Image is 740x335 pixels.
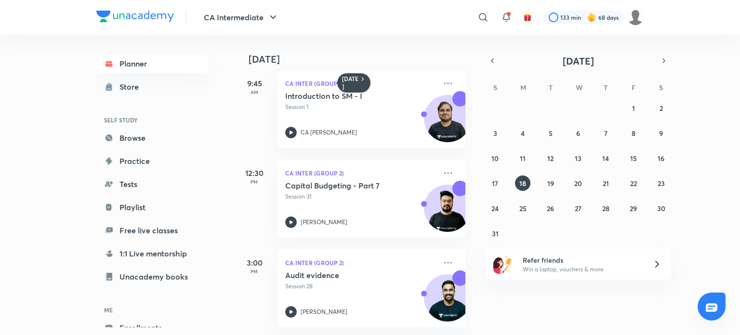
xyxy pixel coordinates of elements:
[235,268,274,274] p: PM
[235,257,274,268] h5: 3:00
[285,282,436,291] p: Session 28
[492,229,499,238] abbr: August 31, 2025
[523,255,641,265] h6: Refer friends
[543,125,558,141] button: August 5, 2025
[493,255,513,274] img: referral
[543,150,558,166] button: August 12, 2025
[488,150,503,166] button: August 10, 2025
[301,128,357,137] p: CA [PERSON_NAME]
[96,302,208,318] h6: ME
[653,125,669,141] button: August 9, 2025
[658,179,665,188] abbr: August 23, 2025
[424,100,471,147] img: Avatar
[543,175,558,191] button: August 19, 2025
[574,179,582,188] abbr: August 20, 2025
[658,154,664,163] abbr: August 16, 2025
[515,201,530,216] button: August 25, 2025
[653,201,669,216] button: August 30, 2025
[96,11,174,22] img: Company Logo
[626,100,641,116] button: August 1, 2025
[570,201,586,216] button: August 27, 2025
[488,201,503,216] button: August 24, 2025
[285,257,436,268] p: CA Inter (Group 2)
[632,129,635,138] abbr: August 8, 2025
[96,244,208,263] a: 1:1 Live mentorship
[285,91,405,101] h5: Introduction to SM - I
[249,54,475,65] h4: [DATE]
[653,100,669,116] button: August 2, 2025
[96,198,208,217] a: Playlist
[563,54,594,67] span: [DATE]
[598,201,613,216] button: August 28, 2025
[235,167,274,179] h5: 12:30
[549,129,553,138] abbr: August 5, 2025
[632,83,635,92] abbr: Friday
[602,154,609,163] abbr: August 14, 2025
[626,175,641,191] button: August 22, 2025
[549,83,553,92] abbr: Tuesday
[598,125,613,141] button: August 7, 2025
[424,280,471,326] img: Avatar
[493,129,497,138] abbr: August 3, 2025
[285,78,436,89] p: CA Inter (Group 2)
[424,190,471,236] img: Avatar
[626,201,641,216] button: August 29, 2025
[570,150,586,166] button: August 13, 2025
[570,175,586,191] button: August 20, 2025
[523,265,641,274] p: Win a laptop, vouchers & more
[626,125,641,141] button: August 8, 2025
[96,151,208,171] a: Practice
[576,83,582,92] abbr: Wednesday
[659,83,663,92] abbr: Saturday
[491,204,499,213] abbr: August 24, 2025
[660,104,663,113] abbr: August 2, 2025
[602,204,609,213] abbr: August 28, 2025
[285,103,436,111] p: Session 1
[626,150,641,166] button: August 15, 2025
[543,201,558,216] button: August 26, 2025
[521,129,525,138] abbr: August 4, 2025
[630,204,637,213] abbr: August 29, 2025
[659,129,663,138] abbr: August 9, 2025
[657,204,665,213] abbr: August 30, 2025
[301,218,347,227] p: [PERSON_NAME]
[587,13,596,22] img: streak
[520,10,535,25] button: avatar
[603,179,609,188] abbr: August 21, 2025
[570,125,586,141] button: August 6, 2025
[488,125,503,141] button: August 3, 2025
[342,75,359,91] h6: [DATE]
[488,175,503,191] button: August 17, 2025
[630,179,637,188] abbr: August 22, 2025
[547,179,554,188] abbr: August 19, 2025
[96,77,208,96] a: Store
[547,204,554,213] abbr: August 26, 2025
[96,112,208,128] h6: SELF STUDY
[235,78,274,89] h5: 9:45
[96,267,208,286] a: Unacademy books
[301,308,347,316] p: [PERSON_NAME]
[285,181,405,190] h5: Capital Budgeting - Part 7
[575,204,581,213] abbr: August 27, 2025
[119,81,145,93] div: Store
[547,154,554,163] abbr: August 12, 2025
[519,204,527,213] abbr: August 25, 2025
[575,154,581,163] abbr: August 13, 2025
[515,150,530,166] button: August 11, 2025
[520,154,526,163] abbr: August 11, 2025
[492,179,498,188] abbr: August 17, 2025
[285,270,405,280] h5: Audit evidence
[515,125,530,141] button: August 4, 2025
[653,150,669,166] button: August 16, 2025
[235,179,274,185] p: PM
[604,129,608,138] abbr: August 7, 2025
[520,83,526,92] abbr: Monday
[96,128,208,147] a: Browse
[627,9,644,26] img: dhanak
[493,83,497,92] abbr: Sunday
[519,179,526,188] abbr: August 18, 2025
[96,54,208,73] a: Planner
[653,175,669,191] button: August 23, 2025
[198,8,285,27] button: CA Intermediate
[515,175,530,191] button: August 18, 2025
